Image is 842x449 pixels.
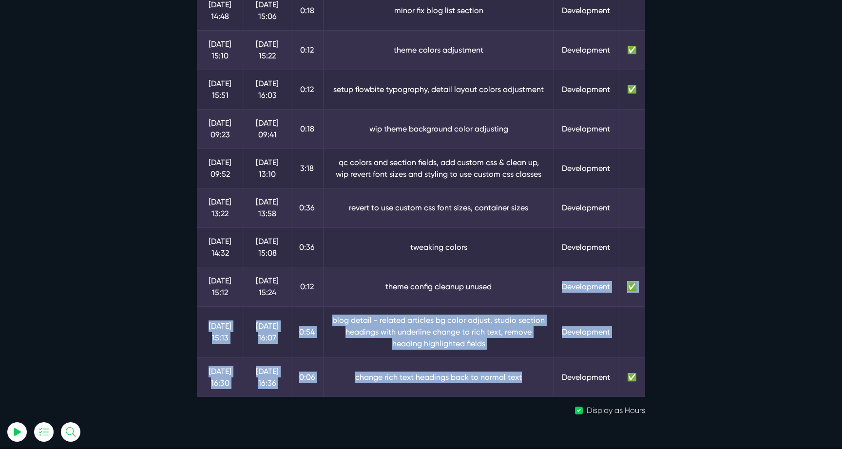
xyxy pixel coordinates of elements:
[197,267,244,306] td: [DATE] 15:12
[197,306,244,357] td: [DATE] 15:13
[323,30,554,70] td: theme colors adjustment
[554,188,618,227] td: Development
[244,227,291,267] td: [DATE] 15:08
[618,30,645,70] td: ✅
[323,357,554,397] td: change rich text headings back to normal text
[244,149,291,188] td: [DATE] 13:10
[618,267,645,306] td: ✅
[244,267,291,306] td: [DATE] 15:24
[323,227,554,267] td: tweaking colors
[291,30,323,70] td: 0:12
[291,109,323,149] td: 0:18
[554,149,618,188] td: Development
[32,172,139,192] button: Log In
[197,188,244,227] td: [DATE] 13:22
[323,267,554,306] td: theme config cleanup unused
[244,357,291,397] td: [DATE] 16:36
[554,70,618,109] td: Development
[587,405,645,416] label: Display as Hours
[32,114,139,136] input: Email
[291,188,323,227] td: 0:36
[244,306,291,357] td: [DATE] 16:07
[197,227,244,267] td: [DATE] 14:32
[197,30,244,70] td: [DATE] 15:10
[244,109,291,149] td: [DATE] 09:41
[554,30,618,70] td: Development
[244,188,291,227] td: [DATE] 13:58
[244,30,291,70] td: [DATE] 15:22
[323,306,554,357] td: blog detail - related articles bg color adjust, studio section headings with underline change to ...
[323,149,554,188] td: qc colors and section fields, add custom css & clean up, wip revert font sizes and styling to use...
[323,109,554,149] td: wip theme background color adjusting
[244,70,291,109] td: [DATE] 16:03
[291,227,323,267] td: 0:36
[554,357,618,397] td: Development
[554,306,618,357] td: Development
[197,149,244,188] td: [DATE] 09:52
[618,70,645,109] td: ✅
[197,357,244,397] td: [DATE] 16:30
[291,357,323,397] td: 0:06
[291,306,323,357] td: 0:54
[291,267,323,306] td: 0:12
[554,109,618,149] td: Development
[197,70,244,109] td: [DATE] 15:51
[197,109,244,149] td: [DATE] 09:23
[554,267,618,306] td: Development
[323,70,554,109] td: setup flowbite typography, detail layout colors adjustment
[323,188,554,227] td: revert to use custom css font sizes, container sizes
[291,149,323,188] td: 3:18
[554,227,618,267] td: Development
[291,70,323,109] td: 0:12
[618,357,645,397] td: ✅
